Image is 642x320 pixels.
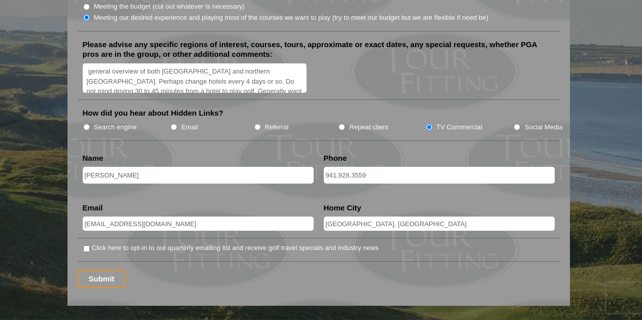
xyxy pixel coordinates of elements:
[83,108,224,118] label: How did you hear about Hidden Links?
[436,122,482,132] label: TV Commercial
[94,122,137,132] label: Search engine
[349,122,388,132] label: Repeat client
[83,153,104,163] label: Name
[83,63,307,93] textarea: general overview of both [GEOGRAPHIC_DATA] and northern [GEOGRAPHIC_DATA]. Perhaps change hotels ...
[265,122,289,132] label: Referral
[524,122,562,132] label: Social Media
[83,40,555,59] label: Please advise any specific regions of interest, courses, tours, approximate or exact dates, any s...
[181,122,198,132] label: Email
[94,2,245,12] label: Meeting the budget (cut out whatever is necessary)
[324,203,361,213] label: Home City
[92,243,379,253] label: Click here to opt-in to our quarterly emailing list and receive golf travel specials and industry...
[94,13,489,23] label: Meeting our desired experience and playing most of the courses we want to play (try to meet our b...
[83,203,103,213] label: Email
[324,153,347,163] label: Phone
[78,270,126,288] input: Submit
